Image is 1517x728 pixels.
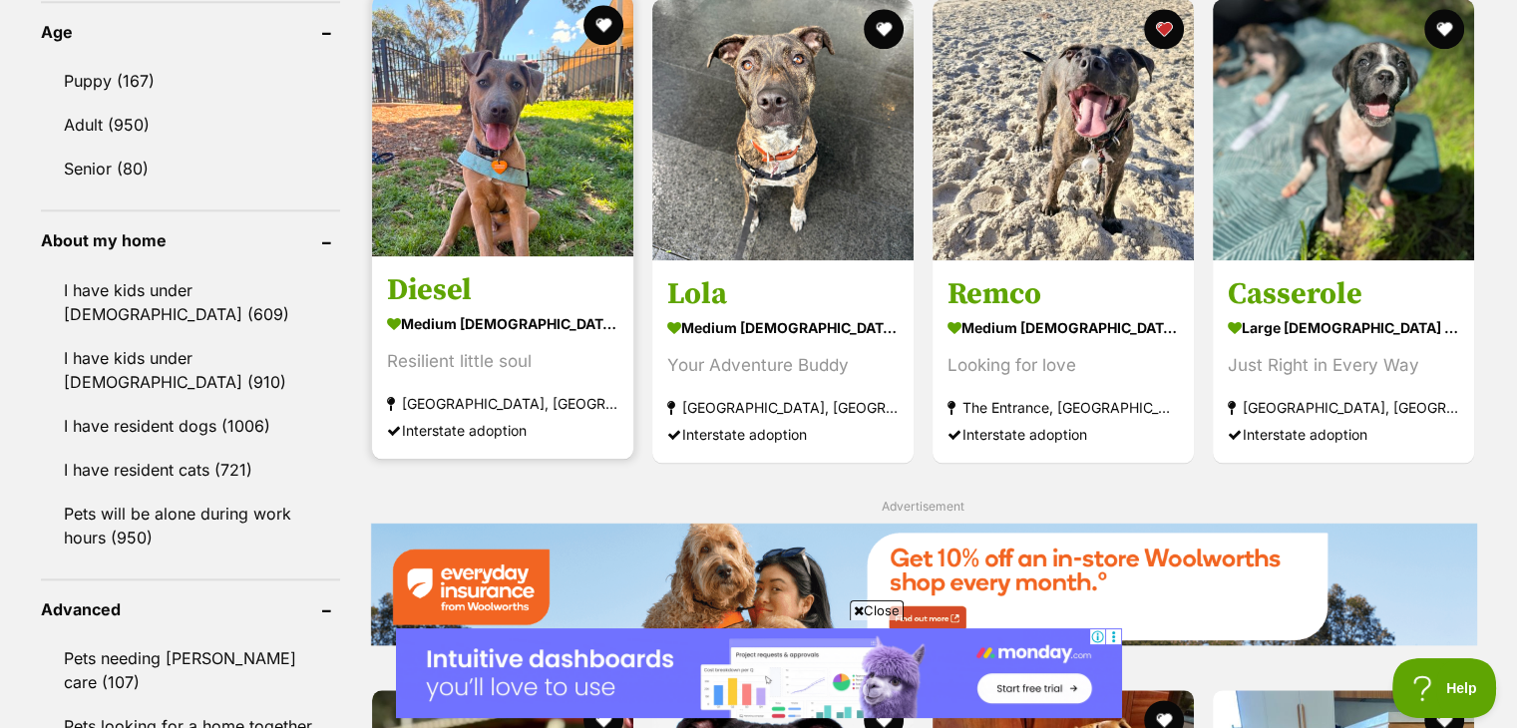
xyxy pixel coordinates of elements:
[41,23,340,41] header: Age
[667,421,899,448] div: Interstate adoption
[652,260,914,463] a: Lola medium [DEMOGRAPHIC_DATA] Dog Your Adventure Buddy [GEOGRAPHIC_DATA], [GEOGRAPHIC_DATA] Inte...
[387,271,618,309] h3: Diesel
[387,390,618,417] strong: [GEOGRAPHIC_DATA], [GEOGRAPHIC_DATA]
[41,104,340,146] a: Adult (950)
[1228,352,1459,379] div: Just Right in Every Way
[370,523,1477,645] img: Everyday Insurance promotional banner
[1228,313,1459,342] strong: large [DEMOGRAPHIC_DATA] Dog
[1144,9,1184,49] button: favourite
[864,9,904,49] button: favourite
[41,60,340,102] a: Puppy (167)
[1392,658,1497,718] iframe: Help Scout Beacon - Open
[1228,421,1459,448] div: Interstate adoption
[667,352,899,379] div: Your Adventure Buddy
[933,260,1194,463] a: Remco medium [DEMOGRAPHIC_DATA] Dog Looking for love The Entrance, [GEOGRAPHIC_DATA] Interstate a...
[1228,275,1459,313] h3: Casserole
[948,313,1179,342] strong: medium [DEMOGRAPHIC_DATA] Dog
[387,417,618,444] div: Interstate adoption
[1213,260,1474,463] a: Casserole large [DEMOGRAPHIC_DATA] Dog Just Right in Every Way [GEOGRAPHIC_DATA], [GEOGRAPHIC_DAT...
[41,337,340,403] a: I have kids under [DEMOGRAPHIC_DATA] (910)
[41,637,340,703] a: Pets needing [PERSON_NAME] care (107)
[387,309,618,338] strong: medium [DEMOGRAPHIC_DATA] Dog
[387,348,618,375] div: Resilient little soul
[948,421,1179,448] div: Interstate adoption
[41,493,340,558] a: Pets will be alone during work hours (950)
[667,275,899,313] h3: Lola
[948,352,1179,379] div: Looking for love
[882,499,964,514] span: Advertisement
[372,256,633,459] a: Diesel medium [DEMOGRAPHIC_DATA] Dog Resilient little soul [GEOGRAPHIC_DATA], [GEOGRAPHIC_DATA] I...
[41,600,340,618] header: Advanced
[370,523,1477,649] a: Everyday Insurance promotional banner
[667,394,899,421] strong: [GEOGRAPHIC_DATA], [GEOGRAPHIC_DATA]
[41,449,340,491] a: I have resident cats (721)
[41,269,340,335] a: I have kids under [DEMOGRAPHIC_DATA] (609)
[1425,9,1465,49] button: favourite
[41,148,340,189] a: Senior (80)
[850,600,904,620] span: Close
[41,231,340,249] header: About my home
[948,394,1179,421] strong: The Entrance, [GEOGRAPHIC_DATA]
[583,5,623,45] button: favourite
[667,313,899,342] strong: medium [DEMOGRAPHIC_DATA] Dog
[41,405,340,447] a: I have resident dogs (1006)
[1228,394,1459,421] strong: [GEOGRAPHIC_DATA], [GEOGRAPHIC_DATA]
[948,275,1179,313] h3: Remco
[396,628,1122,718] iframe: Advertisement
